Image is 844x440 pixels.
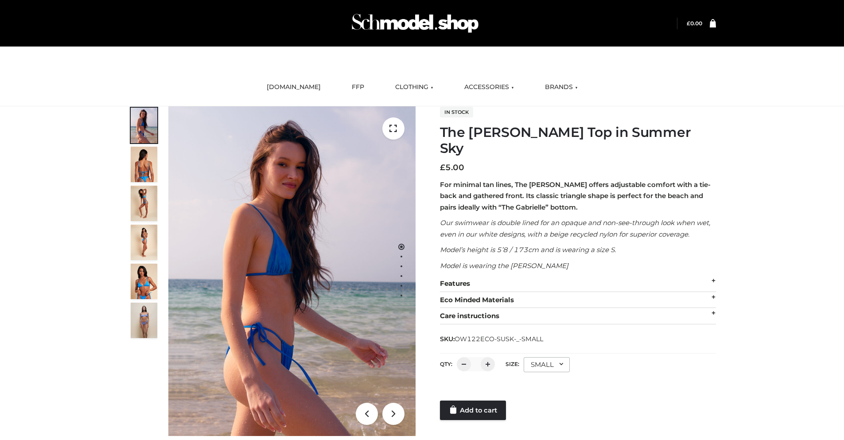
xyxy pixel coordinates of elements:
[440,125,716,156] h1: The [PERSON_NAME] Top in Summer Sky
[131,225,157,260] img: 3.Alex-top_CN-1-1-2.jpg
[687,20,702,27] a: £0.00
[131,147,157,182] img: 5.Alex-top_CN-1-1_1-1.jpg
[168,106,416,436] img: 1.Alex-top_SS-1_4464b1e7-c2c9-4e4b-a62c-58381cd673c0 (1)
[440,361,452,367] label: QTY:
[440,276,716,292] div: Features
[345,78,371,97] a: FFP
[524,357,570,372] div: SMALL
[440,261,568,270] em: Model is wearing the [PERSON_NAME]
[440,292,716,308] div: Eco Minded Materials
[131,186,157,221] img: 4.Alex-top_CN-1-1-2.jpg
[440,245,616,254] em: Model’s height is 5’8 / 173cm and is wearing a size S.
[389,78,440,97] a: CLOTHING
[440,107,473,117] span: In stock
[687,20,702,27] bdi: 0.00
[458,78,521,97] a: ACCESSORIES
[440,163,445,172] span: £
[131,108,157,143] img: 1.Alex-top_SS-1_4464b1e7-c2c9-4e4b-a62c-58381cd673c0-1.jpg
[131,264,157,299] img: 2.Alex-top_CN-1-1-2.jpg
[440,334,544,344] span: SKU:
[440,163,464,172] bdi: 5.00
[687,20,690,27] span: £
[440,218,710,238] em: Our swimwear is double lined for an opaque and non-see-through look when wet, even in our white d...
[440,308,716,324] div: Care instructions
[349,6,482,41] img: Schmodel Admin 964
[455,335,543,343] span: OW122ECO-SUSK-_-SMALL
[440,401,506,420] a: Add to cart
[440,180,711,211] strong: For minimal tan lines, The [PERSON_NAME] offers adjustable comfort with a tie-back and gathered f...
[131,303,157,338] img: SSVC.jpg
[260,78,327,97] a: [DOMAIN_NAME]
[538,78,584,97] a: BRANDS
[506,361,519,367] label: Size:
